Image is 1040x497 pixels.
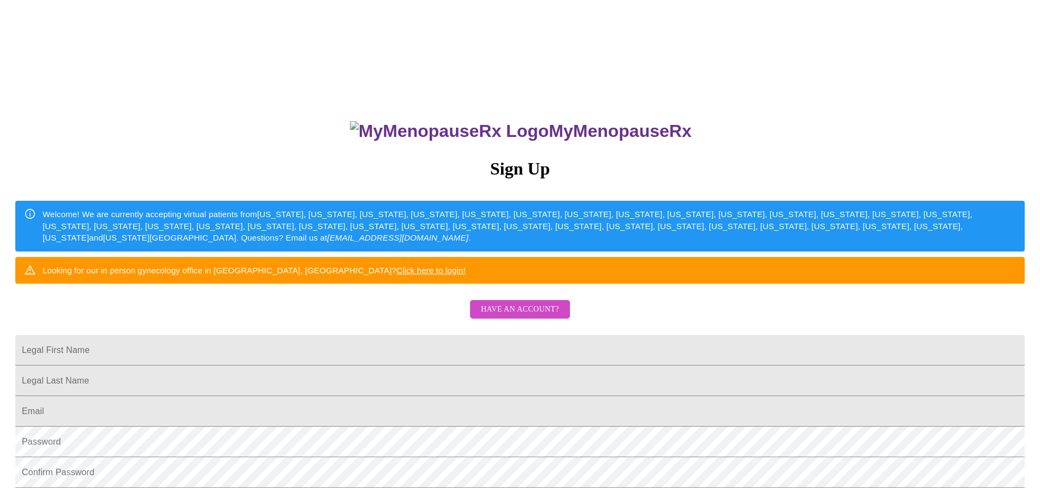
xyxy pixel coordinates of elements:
[396,266,466,275] a: Click here to login!
[467,312,573,321] a: Have an account?
[43,204,1016,248] div: Welcome! We are currently accepting virtual patients from [US_STATE], [US_STATE], [US_STATE], [US...
[470,300,570,319] button: Have an account?
[350,121,549,141] img: MyMenopauseRx Logo
[17,121,1025,141] h3: MyMenopauseRx
[43,260,466,280] div: Looking for our in person gynecology office in [GEOGRAPHIC_DATA], [GEOGRAPHIC_DATA]?
[15,159,1025,179] h3: Sign Up
[481,303,559,316] span: Have an account?
[327,233,468,242] em: [EMAIL_ADDRESS][DOMAIN_NAME]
